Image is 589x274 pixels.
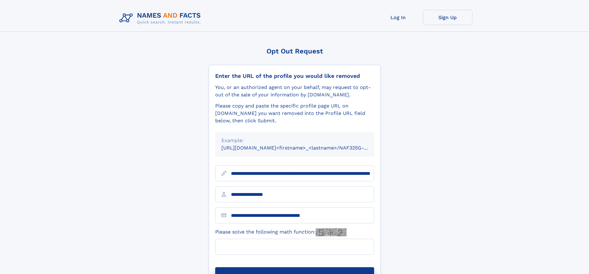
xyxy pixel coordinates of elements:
[215,228,347,236] label: Please solve the following math function:
[215,102,374,124] div: Please copy and paste the specific profile page URL on [DOMAIN_NAME] you want removed into the Pr...
[221,137,368,144] div: Example:
[117,10,206,27] img: Logo Names and Facts
[423,10,472,25] a: Sign Up
[209,47,381,55] div: Opt Out Request
[215,84,374,99] div: You, or an authorized agent on your behalf, may request to opt-out of the sale of your informatio...
[221,145,386,151] small: [URL][DOMAIN_NAME]<firstname>_<lastname>/NAF325G-xxxxxxxx
[373,10,423,25] a: Log In
[215,73,374,79] div: Enter the URL of the profile you would like removed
